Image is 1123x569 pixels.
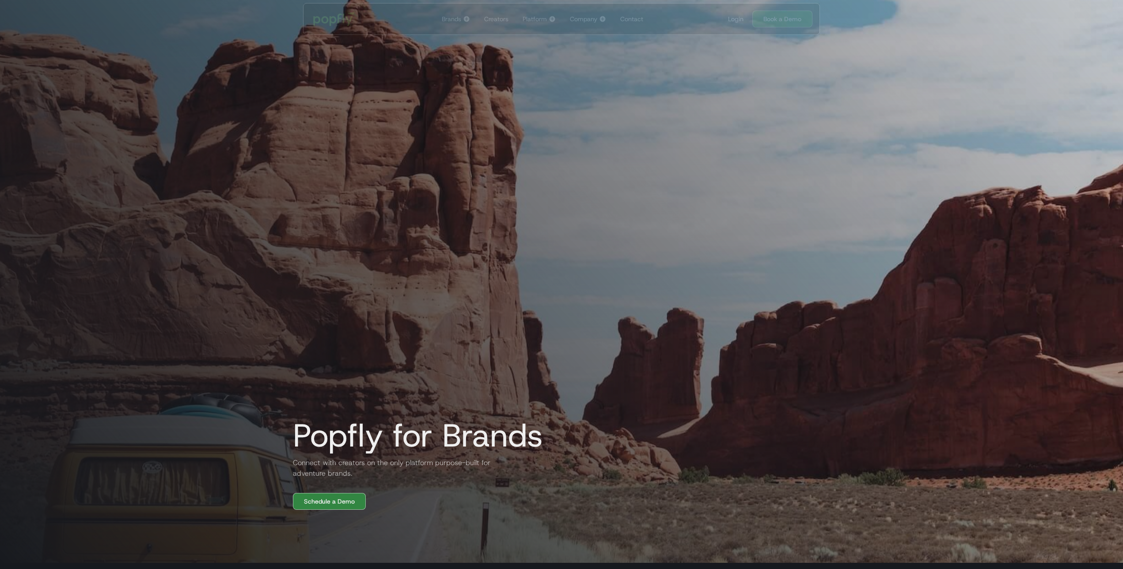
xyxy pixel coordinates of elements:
[523,15,547,23] div: Platform
[725,15,747,23] a: Login
[620,15,643,23] div: Contact
[307,6,364,32] a: home
[484,15,508,23] div: Creators
[570,15,597,23] div: Company
[728,15,744,23] div: Login
[617,4,647,34] a: Contact
[293,493,366,510] a: Schedule a Demo
[481,4,512,34] a: Creators
[286,458,498,479] h2: Connect with creators on the only platform purpose-built for adventure brands.
[752,11,812,27] a: Book a Demo
[442,15,461,23] div: Brands
[286,418,543,453] h1: Popfly for Brands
